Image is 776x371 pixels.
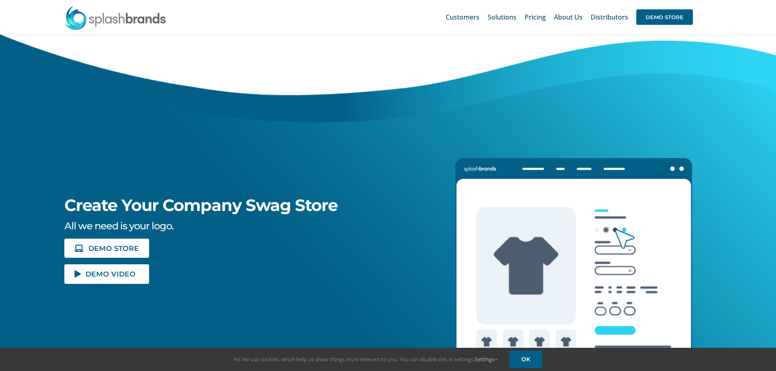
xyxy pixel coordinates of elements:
[446,4,693,30] nav: Main Menu Sticky
[525,4,546,30] a: Pricing
[446,14,479,20] span: Customers
[86,270,136,277] span: DEMO VIDEO
[64,220,174,232] span: All we need is your logo.
[636,9,693,25] span: DEMO STORE
[510,351,542,368] a: OK
[234,356,497,363] span: Hi! We use cookies, which help us show things more relevant to you. You can disable this in setti...
[446,4,479,30] a: Customers
[591,4,628,30] a: Distributors
[488,14,517,20] span: Solutions
[591,14,628,20] span: Distributors
[554,14,583,20] span: About Us
[475,356,497,363] a: Settings
[64,195,338,215] span: Create Your Company Swag Store
[64,239,149,258] a: DEMO STORE
[636,4,693,30] a: DEMO STORE
[65,6,167,30] img: SplashBrands.com Logo
[525,14,546,20] span: Pricing
[88,245,139,252] span: DEMO STORE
